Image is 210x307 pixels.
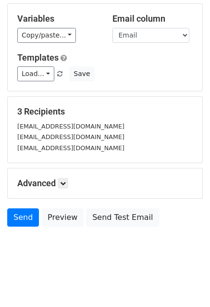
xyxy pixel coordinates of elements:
[17,66,54,81] a: Load...
[17,178,193,189] h5: Advanced
[41,208,84,227] a: Preview
[7,208,39,227] a: Send
[86,208,159,227] a: Send Test Email
[112,13,193,24] h5: Email column
[17,13,98,24] h5: Variables
[162,261,210,307] iframe: Chat Widget
[17,144,124,152] small: [EMAIL_ADDRESS][DOMAIN_NAME]
[17,133,124,141] small: [EMAIL_ADDRESS][DOMAIN_NAME]
[17,52,59,63] a: Templates
[17,106,193,117] h5: 3 Recipients
[17,28,76,43] a: Copy/paste...
[69,66,94,81] button: Save
[17,123,124,130] small: [EMAIL_ADDRESS][DOMAIN_NAME]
